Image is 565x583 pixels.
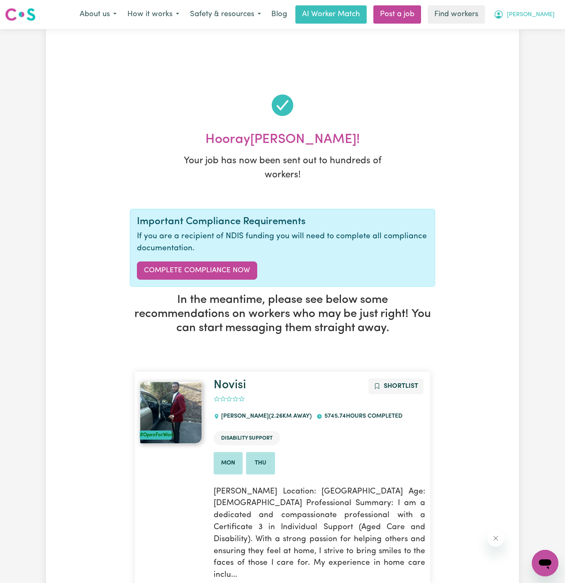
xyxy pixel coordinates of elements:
a: AI Worker Match [295,5,367,24]
h4: Important Compliance Requirements [137,216,428,228]
li: Disability Support [214,431,280,445]
button: Add to shortlist [368,378,424,394]
iframe: Button to launch messaging window [532,550,558,576]
li: Available on Mon [214,452,243,474]
a: Blog [266,5,292,24]
a: Careseekers logo [5,5,36,24]
a: Novisi#OpenForWork [140,382,204,444]
button: My Account [488,6,560,23]
img: Careseekers logo [5,7,36,22]
button: How it works [122,6,185,23]
div: add rating by typing an integer from 0 to 5 or pressing arrow keys [214,394,245,404]
span: Shortlist [384,383,418,389]
h2: Hooray [PERSON_NAME] ! [130,132,435,148]
span: [PERSON_NAME] [507,10,555,19]
a: Find workers [428,5,485,24]
img: View Novisi's profile [140,382,202,444]
p: Your job has now been sent out to hundreds of workers! [179,154,386,182]
a: Complete Compliance Now [137,261,257,280]
span: Need any help? [5,6,50,12]
span: ( 2.26 km away) [269,413,312,419]
h3: In the meantime, please see below some recommendations on workers who may be just right! You can ... [130,293,435,335]
div: 5745.74 hours completed [317,405,407,428]
div: #OpenForWork [140,431,172,440]
button: Safety & resources [185,6,266,23]
p: If you are a recipient of NDIS funding you will need to complete all compliance documentation. [137,231,428,255]
li: Available on Thu [246,452,275,474]
a: Post a job [373,5,421,24]
div: [PERSON_NAME] [214,405,317,428]
a: Novisi [214,379,246,391]
button: About us [74,6,122,23]
iframe: Close message [487,530,504,547]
